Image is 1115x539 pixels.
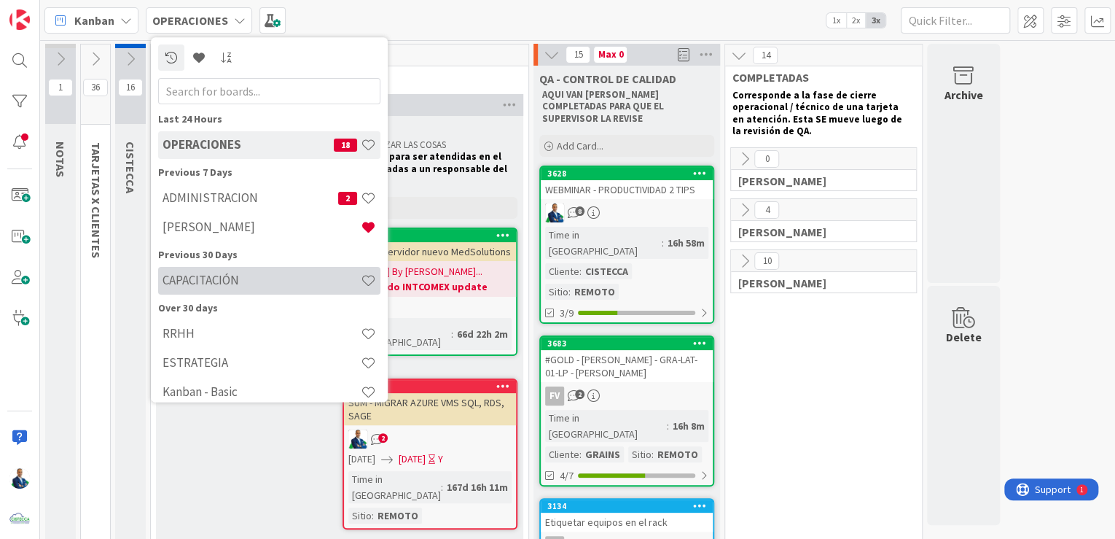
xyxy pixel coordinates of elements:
[754,252,779,270] span: 10
[541,500,713,513] div: 3134
[547,338,713,349] div: 3683
[163,138,334,152] h4: OPERACIONES
[163,274,361,288] h4: CAPACITACIÓN
[545,227,662,259] div: Time in [GEOGRAPHIC_DATA]
[152,13,228,28] b: OPERACIONES
[571,284,619,300] div: REMOTO
[158,165,380,180] div: Previous 7 Days
[74,12,114,29] span: Kanban
[547,168,713,179] div: 3628
[441,479,443,495] span: :
[667,418,669,434] span: :
[343,379,517,530] a: 2853SUM - MIGRAR AZURE VMS SQL, RDS, SAGEGA[DATE][DATE]YTime in [GEOGRAPHIC_DATA]:167d 16h 11mSit...
[453,326,512,342] div: 66d 22h 2m
[541,513,713,532] div: Etiquetar equipos en el rack
[547,501,713,511] div: 3134
[344,380,516,425] div: 2853SUM - MIGRAR AZURE VMS SQL, RDS, SAGE
[582,446,624,462] div: GRAINS
[374,508,422,524] div: REMOTO
[163,327,361,341] h4: RRHH
[560,306,574,321] span: 3/9
[344,242,516,261] div: Cotizar Servidor nuevo MedSolutions
[363,264,482,279] span: [DATE] By [PERSON_NAME]...
[399,451,426,467] span: [DATE]
[866,13,885,28] span: 3x
[344,229,516,261] div: 3440Cotizar Servidor nuevo MedSolutions
[118,79,143,96] span: 16
[541,500,713,532] div: 3134Etiquetar equipos en el rack
[738,174,898,188] span: GABRIEL
[451,326,453,342] span: :
[348,430,367,449] img: GA
[9,9,30,30] img: Visit kanbanzone.com
[344,229,516,242] div: 3440
[652,446,654,462] span: :
[348,451,375,467] span: [DATE]
[944,86,983,104] div: Archive
[545,387,564,406] div: FV
[541,167,713,180] div: 3628
[372,508,374,524] span: :
[541,180,713,199] div: WEBMINAR - PRODUCTIVIDAD 2 TIPS
[348,471,441,503] div: Time in [GEOGRAPHIC_DATA]
[846,13,866,28] span: 2x
[545,203,564,222] img: GA
[582,263,632,279] div: CISTECCA
[754,150,779,168] span: 0
[826,13,846,28] span: 1x
[123,141,138,193] span: CISTECCA
[334,139,357,152] span: 18
[575,206,584,216] span: 8
[664,235,708,251] div: 16h 58m
[348,318,451,350] div: Time in [GEOGRAPHIC_DATA]
[738,276,898,290] span: FERNANDO
[351,381,516,392] div: 2853
[732,70,904,85] span: COMPLETADAS
[31,2,66,20] span: Support
[163,220,361,235] h4: [PERSON_NAME]
[545,446,579,462] div: Cliente
[575,389,584,399] span: 2
[754,201,779,219] span: 4
[732,89,904,137] strong: Corresponde a la fase de cierre operacional / técnico de una tarjeta en atención. Esta SE mueve l...
[539,336,714,486] a: 3683#GOLD - [PERSON_NAME] - GRA-LAT-01-LP - [PERSON_NAME]FVTime in [GEOGRAPHIC_DATA]:16h 8mClient...
[443,479,512,495] div: 167d 16h 11m
[662,235,664,251] span: :
[568,284,571,300] span: :
[946,328,982,346] div: Delete
[351,230,516,241] div: 3440
[348,279,512,294] b: Esperando INTCOMEX update
[158,300,380,316] div: Over 30 days
[158,78,380,104] input: Search for boards...
[654,446,702,462] div: REMOTO
[344,393,516,425] div: SUM - MIGRAR AZURE VMS SQL, RDS, SAGE
[560,468,574,484] span: 4/7
[579,263,582,279] span: :
[438,451,443,467] div: Y
[539,166,714,324] a: 3628WEBMINAR - PRODUCTIVIDAD 2 TIPSGATime in [GEOGRAPHIC_DATA]:16h 58mCliente:CISTECCASitio:REMOT...
[545,263,579,279] div: Cliente
[542,88,666,125] strong: AQUI VAN [PERSON_NAME] COMPLETADAS PARA QUE EL SUPERVISOR LA REVISE
[348,508,372,524] div: Sitio
[344,430,516,449] div: GA
[9,468,30,489] img: GA
[545,284,568,300] div: Sitio
[579,446,582,462] span: :
[541,203,713,222] div: GA
[163,356,361,371] h4: ESTRATEGIA
[541,387,713,406] div: FV
[628,446,652,462] div: Sitio
[344,380,516,393] div: 2853
[541,337,713,382] div: 3683#GOLD - [PERSON_NAME] - GRA-LAT-01-LP - [PERSON_NAME]
[541,337,713,350] div: 3683
[901,7,1010,34] input: Quick Filter...
[539,71,676,86] span: QA - CONTROL DE CALIDAD
[738,225,898,239] span: NAVIL
[566,46,590,63] span: 15
[343,228,517,356] a: 3440Cotizar Servidor nuevo MedSolutions[DATE] By [PERSON_NAME]...Esperando INTCOMEX updateTime in...
[598,51,623,58] div: Max 0
[163,385,361,400] h4: Kanban - Basic
[557,139,603,152] span: Add Card...
[48,79,73,96] span: 1
[669,418,708,434] div: 16h 8m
